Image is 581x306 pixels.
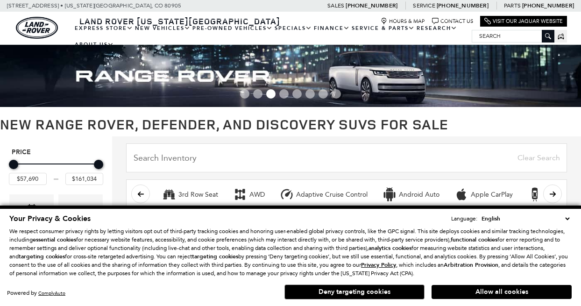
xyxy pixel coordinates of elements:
[7,290,65,296] div: Powered by
[240,89,249,99] span: Go to slide 1
[12,148,100,157] h5: Price
[432,285,572,299] button: Allow all cookies
[484,18,563,25] a: Visit Our Jaguar Website
[432,18,473,25] a: Contact Us
[9,157,103,185] div: Price
[126,143,567,172] input: Search Inventory
[332,89,341,99] span: Go to slide 8
[377,185,445,204] button: Android AutoAndroid Auto
[192,253,238,260] strong: targeting cookies
[479,214,572,223] select: Language Select
[9,173,47,185] input: Minimum
[274,20,313,36] a: Specials
[9,160,18,169] div: Minimum Price
[157,185,223,204] button: 3rd Row Seat3rd Row Seat
[9,227,572,278] p: We respect consumer privacy rights by letting visitors opt out of third-party tracking cookies an...
[471,191,513,199] div: Apple CarPlay
[280,187,294,201] div: Adaptive Cruise Control
[74,20,472,53] nav: Main Navigation
[351,20,416,36] a: Service & Parts
[74,15,286,27] a: Land Rover [US_STATE][GEOGRAPHIC_DATA]
[399,191,439,199] div: Android Auto
[472,30,554,42] input: Search
[16,17,58,39] img: Land Rover
[134,20,191,36] a: New Vehicles
[249,191,265,199] div: AWD
[504,2,521,9] span: Parts
[522,2,574,9] a: [PHONE_NUMBER]
[16,17,58,39] a: land-rover
[228,185,270,204] button: AWDAWD
[19,253,65,260] strong: targeting cookies
[383,187,397,201] div: Android Auto
[9,194,54,248] div: VehicleVehicle Status
[327,2,344,9] span: Sales
[279,89,289,99] span: Go to slide 4
[368,244,411,252] strong: analytics cookies
[38,290,65,296] a: ComplyAuto
[7,2,181,9] a: [STREET_ADDRESS] • [US_STATE][GEOGRAPHIC_DATA], CO 80905
[319,89,328,99] span: Go to slide 7
[131,185,150,203] button: scroll left
[253,89,262,99] span: Go to slide 2
[162,187,176,201] div: 3rd Row Seat
[437,2,489,9] a: [PHONE_NUMBER]
[313,20,351,36] a: Finance
[58,194,103,248] div: YearYear
[74,20,134,36] a: EXPRESS STORE
[65,173,103,185] input: Maximum
[449,185,518,204] button: Apple CarPlayApple CarPlay
[266,89,276,99] span: Go to slide 3
[94,160,103,169] div: Maximum Price
[284,285,425,299] button: Deny targeting cookies
[9,213,91,224] span: Your Privacy & Cookies
[451,216,477,221] div: Language:
[296,191,368,199] div: Adaptive Cruise Control
[79,15,280,27] span: Land Rover [US_STATE][GEOGRAPHIC_DATA]
[346,2,397,9] a: [PHONE_NUMBER]
[361,262,396,268] a: Privacy Policy
[275,185,373,204] button: Adaptive Cruise ControlAdaptive Cruise Control
[191,20,274,36] a: Pre-Owned Vehicles
[454,187,468,201] div: Apple CarPlay
[74,36,115,53] a: About Us
[292,89,302,99] span: Go to slide 5
[528,187,542,201] div: Backup Camera
[233,187,247,201] div: AWD
[451,236,497,243] strong: functional cookies
[305,89,315,99] span: Go to slide 6
[178,191,218,199] div: 3rd Row Seat
[381,18,425,25] a: Hours & Map
[444,261,498,269] strong: Arbitration Provision
[26,201,37,221] span: Vehicle
[33,236,76,243] strong: essential cookies
[543,185,562,203] button: scroll right
[413,2,435,9] span: Service
[416,20,458,36] a: Research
